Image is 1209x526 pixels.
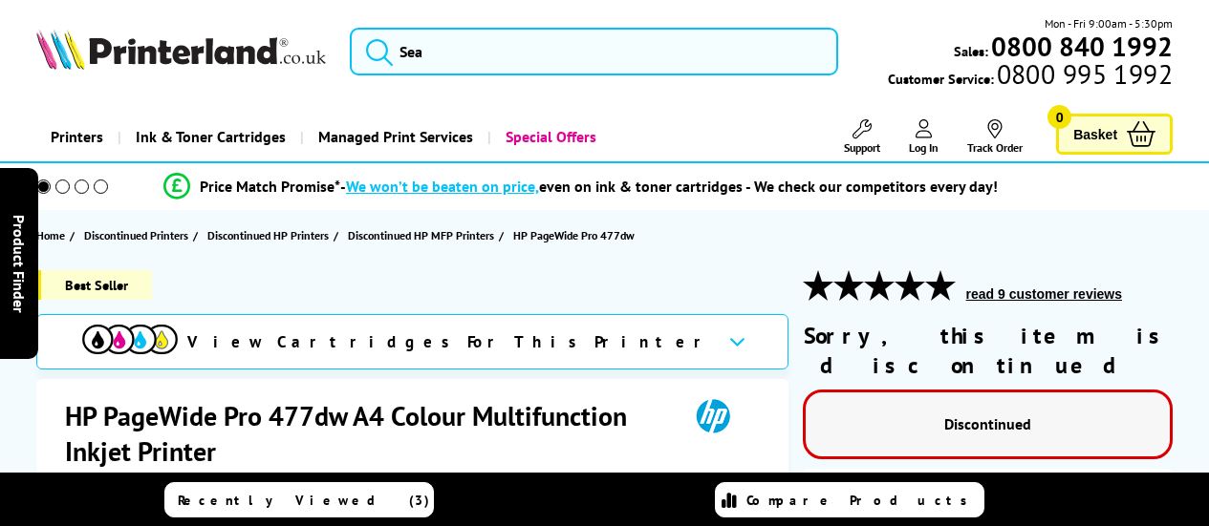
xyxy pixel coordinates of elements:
span: Sales: [954,42,988,60]
a: Home [36,225,70,245]
a: Managed Print Services [300,113,487,161]
a: Printers [36,113,118,161]
a: HP PageWide Pro 477dw [513,225,639,245]
a: Discontinued HP Printers [207,225,334,245]
span: View Cartridges For This Printer [187,331,713,352]
span: D3Q20B [65,469,119,488]
p: Discontinued [825,411,1151,437]
span: 0 [1047,105,1071,129]
h1: HP PageWide Pro 477dw A4 Colour Multifunction Inkjet Printer [65,398,669,469]
span: Price Match Promise* [200,177,340,196]
span: | Print/Scan/Copy/Fax [123,469,264,488]
a: Log In [909,119,939,155]
a: Support [844,119,880,155]
img: Printerland Logo [36,29,326,70]
span: Log In [909,140,939,155]
a: Ink & Toner Cartridges [118,113,300,161]
button: read 9 customer reviews [961,285,1128,303]
a: Basket 0 [1056,114,1173,155]
a: Recently Viewed (3) [164,482,434,517]
img: HP [669,398,757,433]
b: 0800 840 1992 [991,29,1173,64]
a: Discontinued Printers [84,225,193,245]
span: Basket [1073,121,1117,147]
span: Mon - Fri 9:00am - 5:30pm [1045,14,1173,32]
span: Best Seller [36,270,152,300]
li: modal_Promise [10,170,1152,203]
span: Customer Service: [888,65,1173,88]
span: HP PageWide Pro 477dw [513,225,635,245]
span: Support [844,140,880,155]
div: Sorry, this item is discontinued [803,321,1173,380]
div: - even on ink & toner cartridges - We check our competitors every day! [340,177,998,196]
a: Discontinued HP MFP Printers [348,225,499,245]
img: cmyk-icon.svg [82,325,178,354]
a: Printerland Logo [36,29,326,74]
span: Compare Products [746,492,978,509]
a: 0800 840 1992 [988,37,1173,55]
span: Product Finder [10,214,29,312]
span: Recently Viewed (3) [178,492,430,509]
a: Compare Products [715,482,984,517]
a: Track Order [967,119,1023,155]
span: 0800 995 1992 [994,65,1173,83]
input: Sea [350,28,838,75]
span: Discontinued HP Printers [207,225,329,245]
span: Discontinued Printers [84,225,188,245]
span: Home [36,225,65,245]
span: Ink & Toner Cartridges [136,113,286,161]
span: Discontinued HP MFP Printers [348,225,494,245]
a: Special Offers [487,113,611,161]
span: We won’t be beaten on price, [346,177,539,196]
